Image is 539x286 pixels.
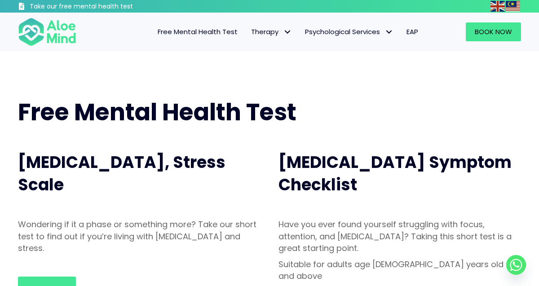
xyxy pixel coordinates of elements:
a: Malay [506,1,521,11]
nav: Menu [85,22,425,41]
a: Whatsapp [506,255,526,275]
span: Psychological Services [305,27,393,36]
a: Book Now [466,22,521,41]
span: Free Mental Health Test [18,96,296,128]
a: English [490,1,506,11]
a: TherapyTherapy: submenu [244,22,298,41]
a: Psychological ServicesPsychological Services: submenu [298,22,400,41]
span: Therapy: submenu [281,26,294,39]
p: Have you ever found yourself struggling with focus, attention, and [MEDICAL_DATA]? Taking this sh... [278,219,521,254]
p: Suitable for adults age [DEMOGRAPHIC_DATA] years old and above [278,259,521,282]
span: [MEDICAL_DATA] Symptom Checklist [278,151,512,196]
img: ms [506,1,520,12]
span: Free Mental Health Test [158,27,238,36]
a: Free Mental Health Test [151,22,244,41]
span: Book Now [475,27,512,36]
h3: Take our free mental health test [30,2,175,11]
img: en [490,1,505,12]
a: EAP [400,22,425,41]
span: [MEDICAL_DATA], Stress Scale [18,151,225,196]
span: EAP [406,27,418,36]
span: Therapy [251,27,292,36]
a: Take our free mental health test [18,2,175,13]
span: Psychological Services: submenu [382,26,395,39]
p: Wondering if it a phase or something more? Take our short test to find out if you’re living with ... [18,219,261,254]
img: Aloe mind Logo [18,17,76,47]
